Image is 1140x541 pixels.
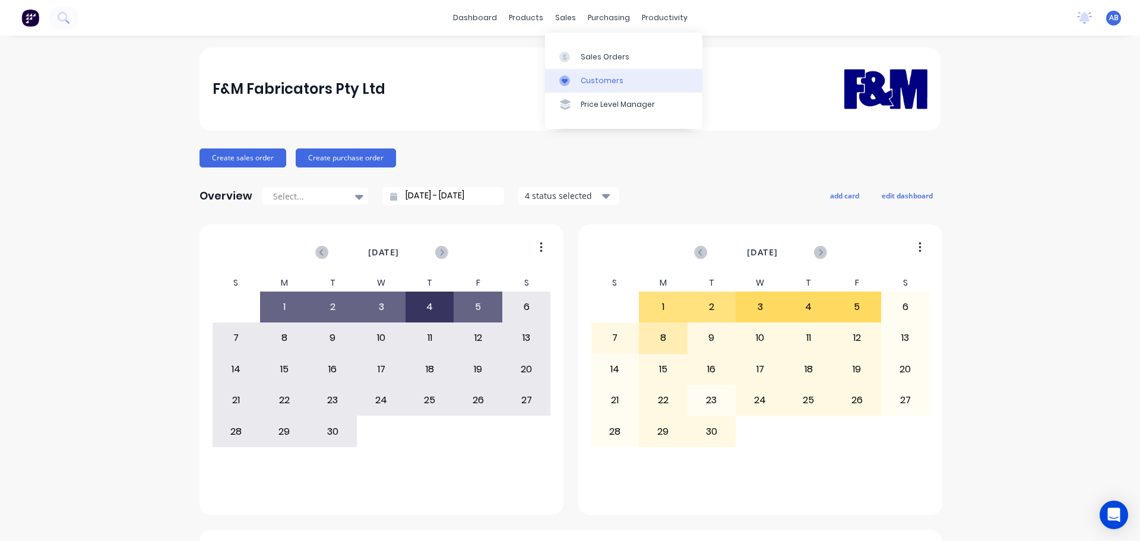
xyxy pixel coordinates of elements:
div: Overview [199,184,252,208]
div: 1 [639,292,687,322]
div: S [212,274,261,292]
div: W [736,274,784,292]
div: 11 [785,323,832,353]
div: 11 [406,323,454,353]
div: 22 [261,385,308,415]
div: 4 [406,292,454,322]
a: Customers [545,69,702,93]
div: 5 [454,292,502,322]
div: purchasing [582,9,636,27]
button: Create sales order [199,148,286,167]
button: edit dashboard [874,188,940,203]
div: F [832,274,881,292]
img: F&M Fabricators Pty Ltd [844,52,927,126]
div: F [454,274,502,292]
div: S [591,274,639,292]
div: products [503,9,549,27]
a: Price Level Manager [545,93,702,116]
div: Customers [581,75,623,86]
div: 17 [736,355,784,384]
div: 5 [833,292,881,322]
div: 13 [882,323,929,353]
div: 28 [213,416,260,446]
div: 14 [591,355,639,384]
button: 4 status selected [518,187,619,205]
div: 7 [213,323,260,353]
div: 15 [261,355,308,384]
div: 19 [454,355,502,384]
div: W [357,274,406,292]
div: 12 [454,323,502,353]
div: F&M Fabricators Pty Ltd [213,77,385,101]
div: 24 [736,385,784,415]
div: 10 [357,323,405,353]
span: [DATE] [747,246,778,259]
div: 10 [736,323,784,353]
div: 2 [688,292,736,322]
div: M [260,274,309,292]
div: 25 [406,385,454,415]
div: 27 [882,385,929,415]
div: 4 [785,292,832,322]
a: dashboard [447,9,503,27]
div: 8 [261,323,308,353]
div: 6 [882,292,929,322]
div: 18 [406,355,454,384]
button: add card [822,188,867,203]
div: 13 [503,323,550,353]
div: 6 [503,292,550,322]
div: 18 [785,355,832,384]
span: [DATE] [368,246,399,259]
div: 15 [639,355,687,384]
div: T [406,274,454,292]
div: 24 [357,385,405,415]
div: 20 [503,355,550,384]
div: 19 [833,355,881,384]
div: S [881,274,930,292]
div: T [688,274,736,292]
div: Price Level Manager [581,99,655,110]
div: 8 [639,323,687,353]
div: 20 [882,355,929,384]
div: 28 [591,416,639,446]
span: AB [1109,12,1119,23]
div: T [784,274,833,292]
div: 2 [309,292,357,322]
div: 22 [639,385,687,415]
div: 23 [309,385,357,415]
div: 25 [785,385,832,415]
div: productivity [636,9,693,27]
div: 4 status selected [525,189,600,202]
div: 26 [833,385,881,415]
div: Open Intercom Messenger [1100,501,1128,529]
div: M [639,274,688,292]
div: 16 [309,355,357,384]
div: 9 [688,323,736,353]
div: 3 [736,292,784,322]
div: sales [549,9,582,27]
div: S [502,274,551,292]
div: 27 [503,385,550,415]
div: 17 [357,355,405,384]
button: Create purchase order [296,148,396,167]
div: 16 [688,355,736,384]
div: Sales Orders [581,52,629,62]
div: 21 [591,385,639,415]
div: 3 [357,292,405,322]
div: 23 [688,385,736,415]
a: Sales Orders [545,45,702,68]
div: 30 [688,416,736,446]
div: 29 [261,416,308,446]
div: 9 [309,323,357,353]
div: T [309,274,357,292]
div: 7 [591,323,639,353]
div: 21 [213,385,260,415]
img: Factory [21,9,39,27]
div: 30 [309,416,357,446]
div: 14 [213,355,260,384]
div: 26 [454,385,502,415]
div: 1 [261,292,308,322]
div: 12 [833,323,881,353]
div: 29 [639,416,687,446]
